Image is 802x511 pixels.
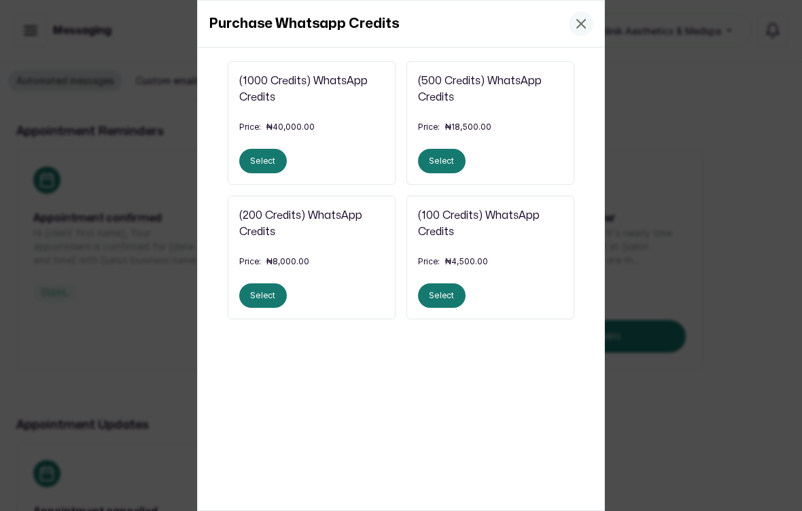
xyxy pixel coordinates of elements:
[239,122,261,133] p: Price:
[266,256,309,267] p: ₦8,000.00
[239,207,384,240] h2: (200 Credits) WhatsApp Credits
[239,73,384,105] h2: (1000 Credits) WhatsApp Credits
[239,149,287,173] button: Select
[266,122,315,133] p: ₦40,000.00
[418,149,466,173] button: Select
[239,283,287,308] button: Select
[445,256,488,267] p: ₦4,500.00
[418,256,440,267] p: Price:
[418,122,440,133] p: Price:
[239,256,261,267] p: Price:
[418,207,563,240] h2: (100 Credits) WhatsApp Credits
[418,73,563,105] h2: (500 Credits) WhatsApp Credits
[445,122,491,133] p: ₦18,500.00
[209,13,399,35] h1: Purchase Whatsapp Credits
[418,283,466,308] button: Select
